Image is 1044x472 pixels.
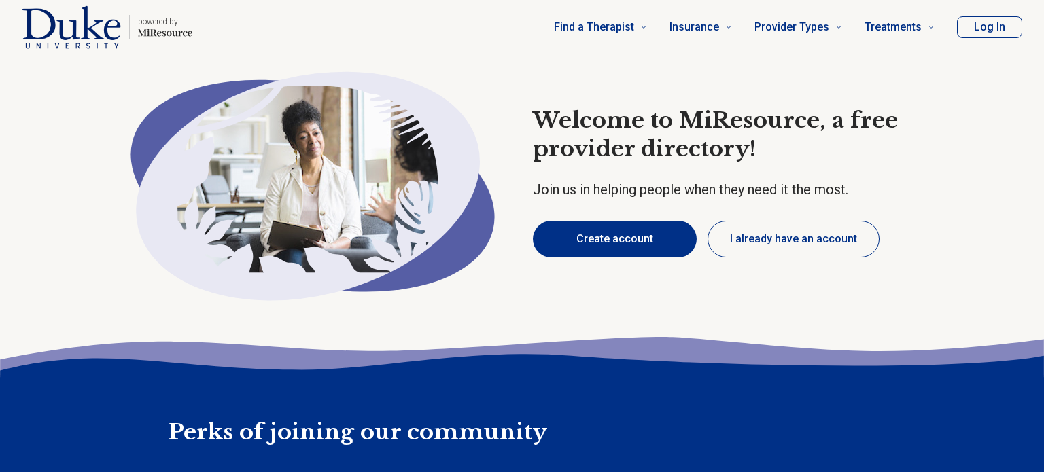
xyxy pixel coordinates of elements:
button: Log In [957,16,1022,38]
a: Home page [22,5,192,49]
h2: Perks of joining our community [169,375,875,447]
p: powered by [138,16,192,27]
button: I already have an account [708,221,880,257]
span: Find a Therapist [554,18,634,37]
button: Create account [533,221,697,257]
h1: Welcome to MiResource, a free provider directory! [533,107,935,163]
p: Join us in helping people when they need it the most. [533,180,935,199]
span: Insurance [669,18,719,37]
span: Provider Types [754,18,829,37]
span: Treatments [865,18,922,37]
